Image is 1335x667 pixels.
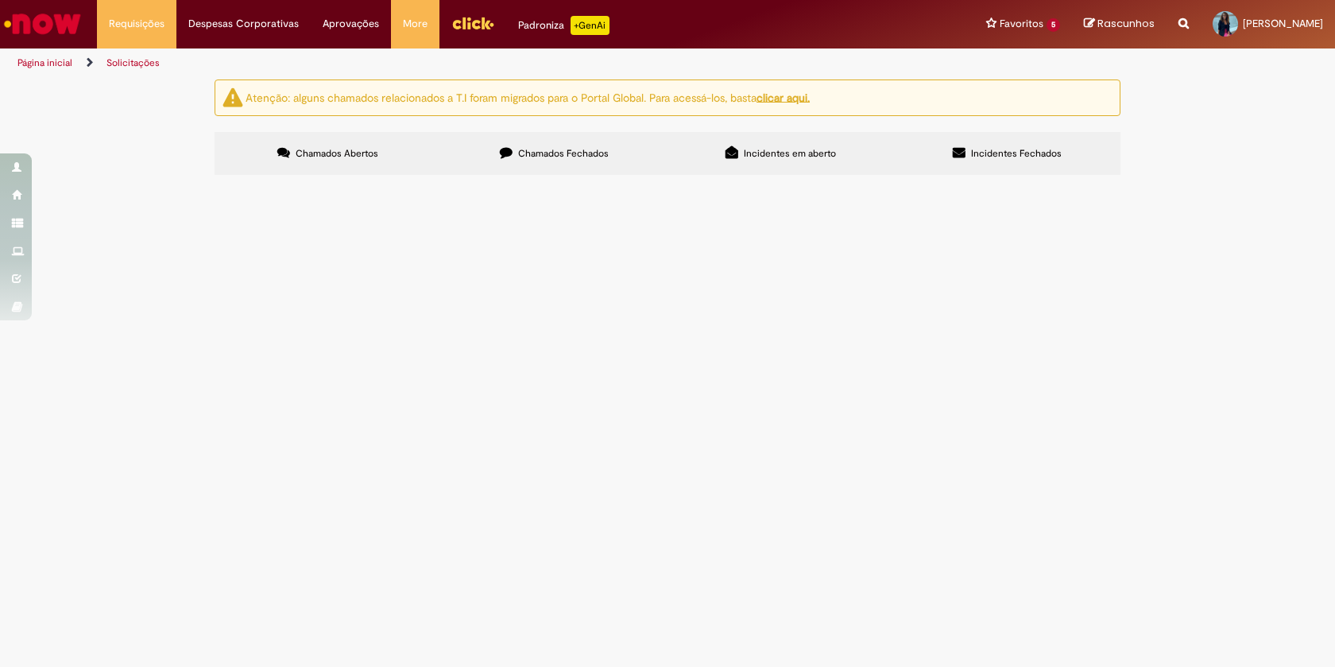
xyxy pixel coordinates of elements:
[1097,16,1155,31] span: Rascunhos
[1243,17,1323,30] span: [PERSON_NAME]
[323,16,379,32] span: Aprovações
[403,16,428,32] span: More
[571,16,609,35] p: +GenAi
[188,16,299,32] span: Despesas Corporativas
[744,147,836,160] span: Incidentes em aberto
[2,8,83,40] img: ServiceNow
[246,90,810,104] ng-bind-html: Atenção: alguns chamados relacionados a T.I foram migrados para o Portal Global. Para acessá-los,...
[971,147,1062,160] span: Incidentes Fechados
[296,147,378,160] span: Chamados Abertos
[106,56,160,69] a: Solicitações
[1000,16,1043,32] span: Favoritos
[17,56,72,69] a: Página inicial
[451,11,494,35] img: click_logo_yellow_360x200.png
[1084,17,1155,32] a: Rascunhos
[12,48,878,78] ul: Trilhas de página
[1047,18,1060,32] span: 5
[518,147,609,160] span: Chamados Fechados
[109,16,164,32] span: Requisições
[518,16,609,35] div: Padroniza
[756,90,810,104] a: clicar aqui.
